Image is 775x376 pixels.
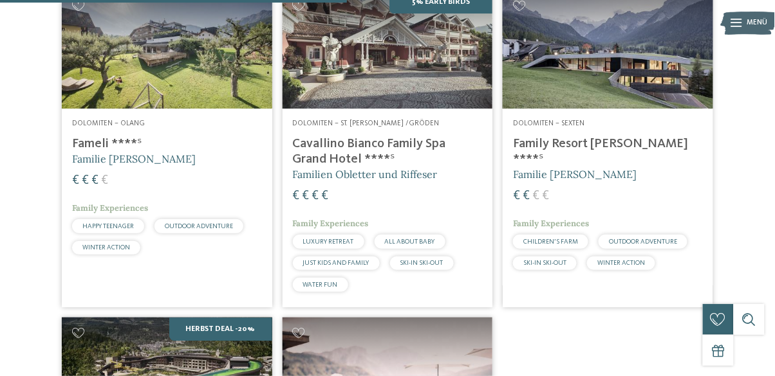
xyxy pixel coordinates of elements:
span: € [542,190,549,202]
span: € [513,190,520,202]
h4: Family Resort [PERSON_NAME] ****ˢ [513,136,703,167]
span: Familie [PERSON_NAME] [513,168,637,181]
span: ALL ABOUT BABY [385,238,435,245]
span: € [293,190,300,202]
span: Familien Obletter und Riffeser [293,168,438,181]
span: LUXURY RETREAT [303,238,354,245]
span: Dolomiten – Sexten [513,120,584,127]
span: SKI-IN SKI-OUT [523,260,566,266]
span: OUTDOOR ADVENTURE [165,223,233,229]
span: € [101,174,108,187]
span: Dolomiten – St. [PERSON_NAME] /Gröden [293,120,440,127]
span: JUST KIDS AND FAMILY [303,260,369,266]
span: € [91,174,98,187]
span: Family Experiences [513,218,589,229]
span: Family Experiences [293,218,369,229]
span: € [322,190,329,202]
span: WINTER ACTION [82,244,130,251]
span: OUTDOOR ADVENTURE [609,238,677,245]
span: SKI-IN SKI-OUT [400,260,444,266]
h4: Cavallino Bianco Family Spa Grand Hotel ****ˢ [293,136,483,167]
span: HAPPY TEENAGER [82,223,134,229]
span: WATER FUN [303,282,338,288]
span: € [532,190,539,202]
span: € [523,190,530,202]
span: CHILDREN’S FARM [523,238,578,245]
span: Familie [PERSON_NAME] [72,152,196,165]
span: Family Experiences [72,202,148,213]
span: € [72,174,79,187]
span: € [312,190,319,202]
span: € [82,174,89,187]
span: Dolomiten – Olang [72,120,145,127]
span: WINTER ACTION [597,260,645,266]
span: € [303,190,310,202]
